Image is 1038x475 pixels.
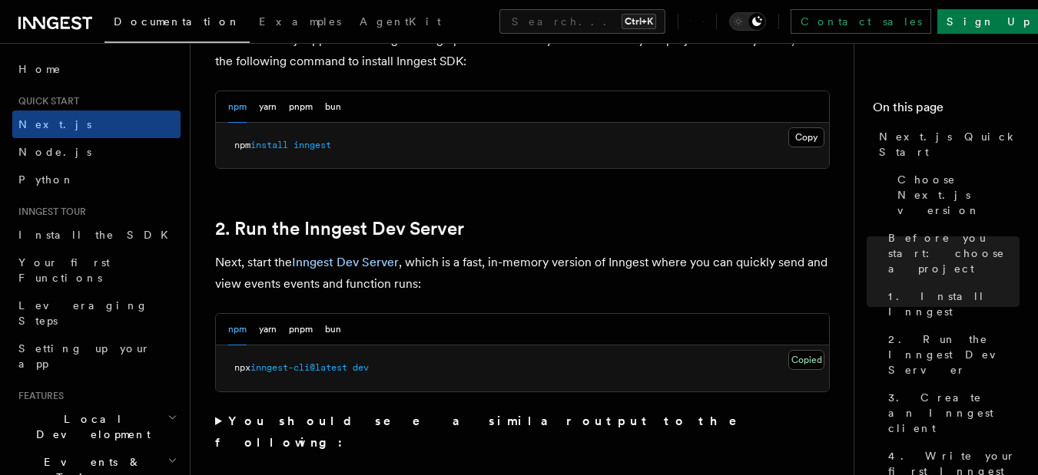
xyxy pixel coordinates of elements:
span: Install the SDK [18,229,177,241]
a: Before you start: choose a project [882,224,1020,282]
button: npm [228,314,247,345]
button: Search...Ctrl+K [499,9,665,34]
span: 3. Create an Inngest client [888,390,1020,436]
span: Setting up your app [18,342,151,370]
span: 1. Install Inngest [888,289,1020,319]
a: Python [12,166,181,193]
span: Inngest tour [12,206,86,218]
span: install [250,140,288,150]
button: yarn [259,91,277,123]
span: AgentKit [360,15,441,28]
button: pnpm [289,91,313,123]
span: npm [234,140,250,150]
span: Next.js [18,118,91,130]
summary: You should see a similar output to the following: [215,411,830,454]
span: Choose Next.js version [897,172,1020,218]
span: Before you start: choose a project [888,230,1020,276]
a: Contact sales [791,9,931,34]
p: Next, start the , which is a fast, in-memory version of Inngest where you can quickly send and vi... [215,252,830,295]
a: Home [12,55,181,83]
a: Inngest Dev Server [292,255,399,269]
a: 2. Run the Inngest Dev Server [882,325,1020,384]
span: inngest [293,140,331,150]
button: pnpm [289,314,313,345]
span: Node.js [18,146,91,158]
p: With the Next.js app now running running open a new tab in your terminal. In your project directo... [215,29,830,72]
span: Documentation [114,15,240,28]
strong: You should see a similar output to the following: [215,414,758,450]
button: Toggle dark mode [729,12,766,31]
button: Local Development [12,405,181,448]
a: Setting up your app [12,335,181,378]
button: bun [325,91,341,123]
span: Your first Functions [18,256,110,284]
a: Next.js Quick Start [873,123,1020,166]
a: 2. Run the Inngest Dev Server [215,218,464,239]
button: yarn [259,314,277,345]
a: Examples [250,5,350,41]
span: Features [12,390,64,402]
a: Node.js [12,138,181,166]
a: Documentation [104,5,250,43]
span: Next.js Quick Start [879,129,1020,160]
a: AgentKit [350,5,450,41]
a: Leveraging Steps [12,292,181,335]
span: npx [234,362,250,373]
a: Install the SDK [12,221,181,249]
button: npm [228,91,247,123]
kbd: Ctrl+K [622,14,656,29]
button: bun [325,314,341,345]
button: Copied [788,350,824,370]
span: Python [18,173,75,186]
a: 3. Create an Inngest client [882,384,1020,442]
a: Next.js [12,111,181,138]
a: Choose Next.js version [891,166,1020,224]
a: Your first Functions [12,249,181,292]
span: Leveraging Steps [18,299,148,327]
h4: On this page [873,98,1020,123]
span: Local Development [12,411,167,442]
span: 2. Run the Inngest Dev Server [888,332,1020,378]
a: 1. Install Inngest [882,282,1020,325]
span: Home [18,61,61,77]
span: inngest-cli@latest [250,362,347,373]
button: Copy [788,127,824,147]
span: dev [353,362,369,373]
span: Examples [259,15,341,28]
span: Quick start [12,95,79,107]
